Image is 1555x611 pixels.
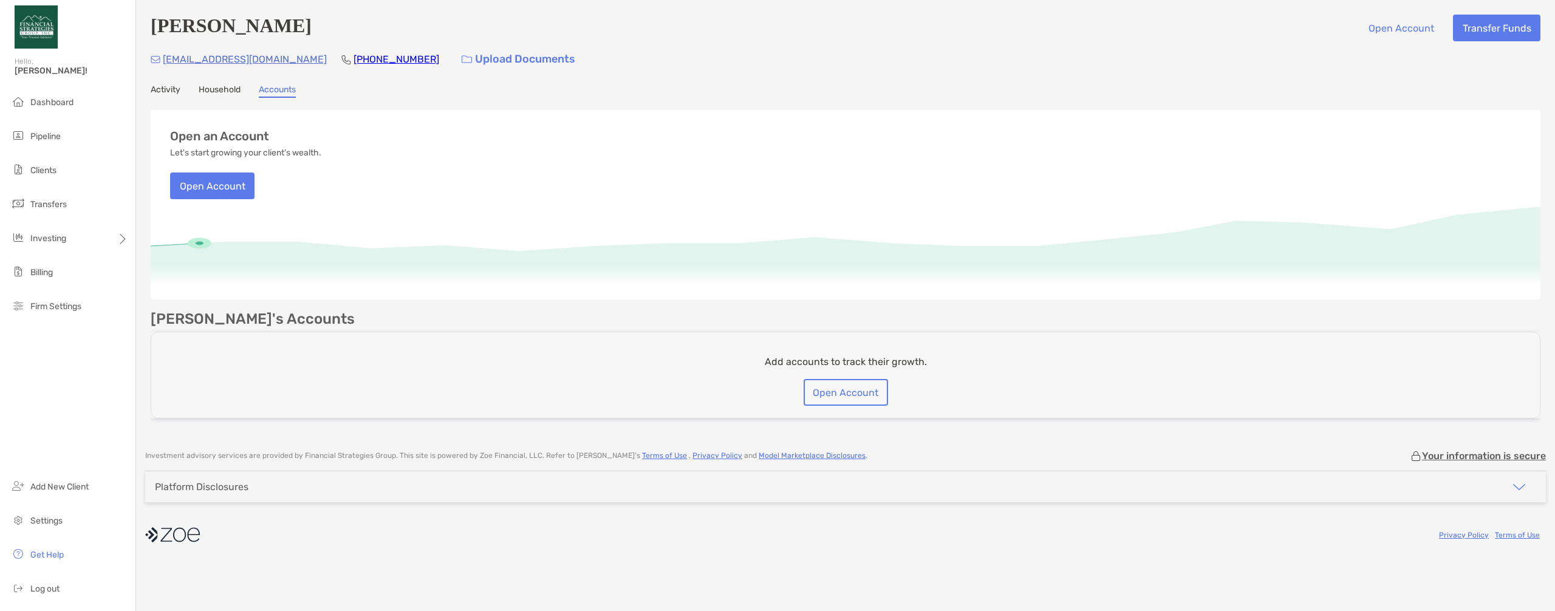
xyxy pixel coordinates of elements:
p: Let's start growing your client's wealth. [170,148,321,158]
span: Dashboard [30,97,73,108]
div: Platform Disclosures [155,481,248,493]
h3: Open an Account [170,129,269,143]
button: Transfer Funds [1453,15,1540,41]
img: get-help icon [11,547,26,561]
img: button icon [462,55,472,64]
a: Terms of Use [1495,531,1540,539]
button: Open Account [170,172,255,199]
p: Your information is secure [1422,450,1546,462]
img: icon arrow [1512,480,1526,494]
a: Household [199,84,241,98]
span: Get Help [30,550,64,560]
h4: [PERSON_NAME] [151,15,312,41]
button: Open Account [1359,15,1443,41]
span: [PERSON_NAME]! [15,66,128,76]
img: pipeline icon [11,128,26,143]
a: [PHONE_NUMBER] [354,53,439,65]
span: Clients [30,165,56,176]
a: Privacy Policy [692,451,742,460]
span: Add New Client [30,482,89,492]
img: company logo [145,521,200,548]
span: Transfers [30,199,67,210]
p: Add accounts to track their growth. [765,354,927,369]
img: dashboard icon [11,94,26,109]
img: transfers icon [11,196,26,211]
img: Zoe Logo [15,5,58,49]
img: add_new_client icon [11,479,26,493]
a: Privacy Policy [1439,531,1489,539]
img: settings icon [11,513,26,527]
button: Open Account [804,379,888,406]
img: investing icon [11,230,26,245]
a: Accounts [259,84,296,98]
a: Activity [151,84,180,98]
img: billing icon [11,264,26,279]
span: Firm Settings [30,301,81,312]
span: Log out [30,584,60,594]
a: Upload Documents [454,46,583,72]
p: [EMAIL_ADDRESS][DOMAIN_NAME] [163,52,327,67]
a: Model Marketplace Disclosures [759,451,866,460]
img: clients icon [11,162,26,177]
a: Terms of Use [642,451,687,460]
img: logout icon [11,581,26,595]
p: Investment advisory services are provided by Financial Strategies Group . This site is powered by... [145,451,867,460]
img: Phone Icon [341,55,351,64]
img: Email Icon [151,56,160,63]
span: Pipeline [30,131,61,142]
span: Investing [30,233,66,244]
p: [PERSON_NAME]'s Accounts [151,312,355,327]
img: firm-settings icon [11,298,26,313]
span: Settings [30,516,63,526]
span: Billing [30,267,53,278]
